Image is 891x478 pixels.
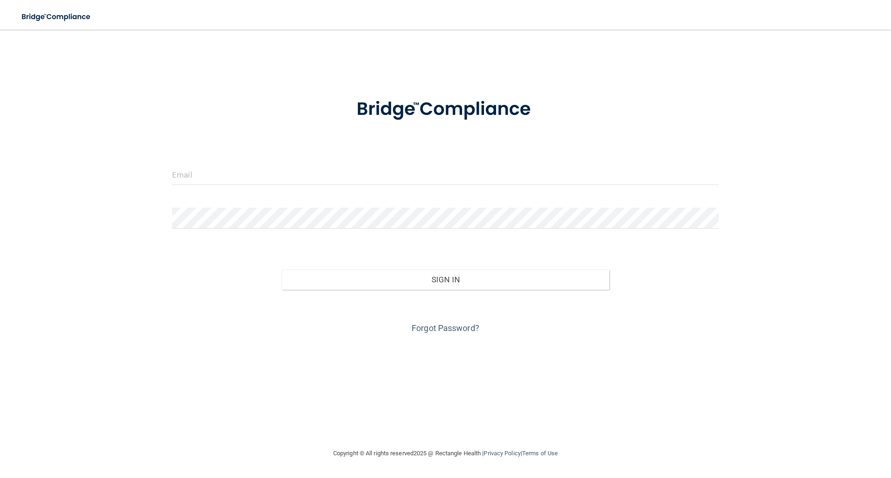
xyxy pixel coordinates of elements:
div: Copyright © All rights reserved 2025 @ Rectangle Health | | [276,439,615,468]
img: bridge_compliance_login_screen.278c3ca4.svg [14,7,99,26]
button: Sign In [282,269,610,290]
input: Email [172,164,719,185]
img: bridge_compliance_login_screen.278c3ca4.svg [337,85,554,134]
a: Privacy Policy [484,450,520,457]
a: Terms of Use [522,450,558,457]
a: Forgot Password? [412,323,479,333]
